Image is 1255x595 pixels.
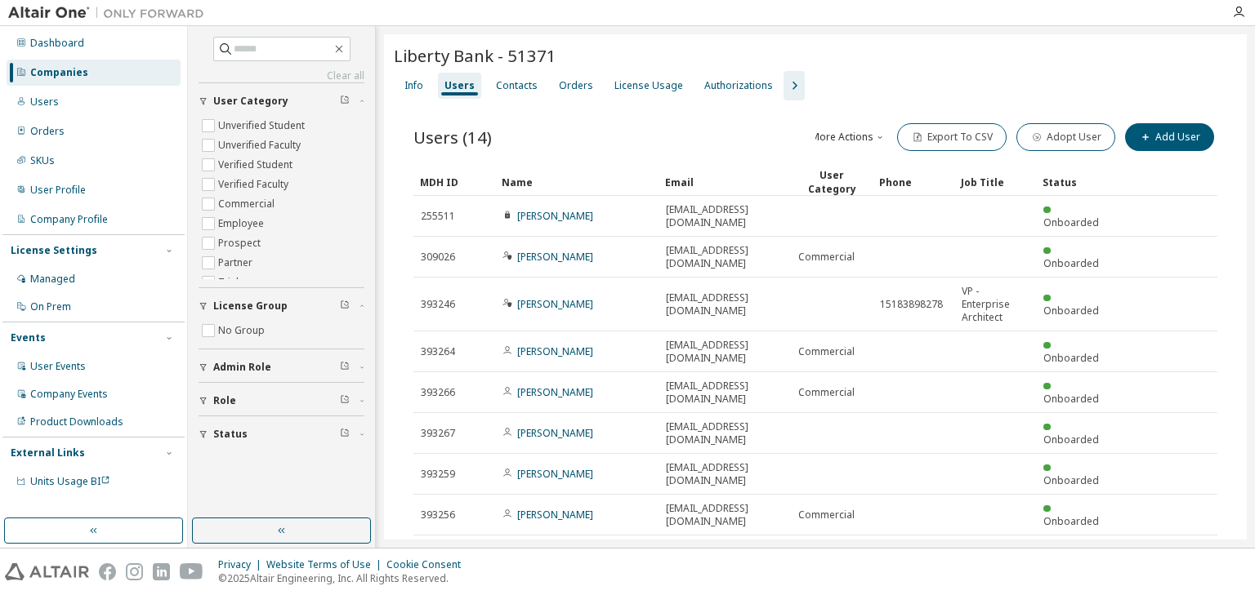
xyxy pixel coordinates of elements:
[180,563,203,580] img: youtube.svg
[798,508,855,522] span: Commercial
[1043,215,1099,229] span: Onboarded
[213,428,248,441] span: Status
[1043,514,1099,528] span: Onboarded
[517,467,593,481] a: [PERSON_NAME]
[218,558,266,571] div: Privacy
[666,380,784,406] span: [EMAIL_ADDRESS][DOMAIN_NAME]
[213,361,271,374] span: Admin Role
[1125,123,1214,151] button: Add User
[666,339,784,365] span: [EMAIL_ADDRESS][DOMAIN_NAME]
[199,69,364,82] a: Clear all
[1016,123,1115,151] button: Adopt User
[199,83,364,119] button: User Category
[340,394,350,407] span: Clear filter
[413,126,492,149] span: Users (14)
[961,169,1029,195] div: Job Title
[502,169,652,195] div: Name
[666,502,784,528] span: [EMAIL_ADDRESS][DOMAIN_NAME]
[1043,433,1099,446] span: Onboarded
[30,213,108,226] div: Company Profile
[665,169,784,195] div: Email
[30,66,88,79] div: Companies
[30,415,123,428] div: Product Downloads
[421,345,455,358] span: 393264
[218,116,308,135] label: Unverified Student
[962,285,1029,324] span: VP - Enterprise Architect
[199,288,364,324] button: License Group
[1043,351,1099,365] span: Onboarded
[798,251,855,264] span: Commercial
[704,79,773,92] div: Authorizations
[421,508,455,522] span: 393256
[1043,473,1099,487] span: Onboarded
[199,383,364,419] button: Role
[517,250,593,264] a: [PERSON_NAME]
[421,210,455,223] span: 255511
[1043,169,1111,195] div: Status
[879,169,948,195] div: Phone
[199,416,364,452] button: Status
[421,427,455,440] span: 393267
[8,5,212,21] img: Altair One
[517,344,593,358] a: [PERSON_NAME]
[421,298,455,311] span: 393246
[218,175,292,194] label: Verified Faculty
[218,571,471,585] p: © 2025 Altair Engineering, Inc. All Rights Reserved.
[30,125,65,138] div: Orders
[30,474,110,488] span: Units Usage BI
[30,37,84,50] div: Dashboard
[1043,256,1099,270] span: Onboarded
[809,123,887,151] button: More Actions
[5,563,89,580] img: altair_logo.svg
[897,123,1007,151] button: Export To CSV
[880,298,943,311] span: 15183898278
[153,563,170,580] img: linkedin.svg
[420,169,489,195] div: MDH ID
[199,349,364,385] button: Admin Role
[30,388,108,401] div: Company Events
[30,154,55,167] div: SKUs
[517,209,593,223] a: [PERSON_NAME]
[797,168,866,196] div: User Category
[666,420,784,446] span: [EMAIL_ADDRESS][DOMAIN_NAME]
[404,79,423,92] div: Info
[798,386,855,399] span: Commercial
[340,361,350,374] span: Clear filter
[517,297,593,311] a: [PERSON_NAME]
[30,360,86,373] div: User Events
[340,95,350,108] span: Clear filter
[218,233,264,253] label: Prospect
[11,446,85,460] div: External Links
[99,563,116,580] img: facebook.svg
[444,79,475,92] div: Users
[614,79,683,92] div: License Usage
[11,244,97,257] div: License Settings
[11,331,46,344] div: Events
[394,44,556,67] span: Liberty Bank - 51371
[30,273,75,286] div: Managed
[340,300,350,313] span: Clear filter
[517,385,593,399] a: [PERSON_NAME]
[266,558,386,571] div: Website Terms of Use
[126,563,143,580] img: instagram.svg
[30,300,71,313] div: On Prem
[496,79,538,92] div: Contacts
[213,394,236,407] span: Role
[559,79,593,92] div: Orders
[798,345,855,358] span: Commercial
[666,291,784,317] span: [EMAIL_ADDRESS][DOMAIN_NAME]
[30,95,59,109] div: Users
[1043,304,1099,317] span: Onboarded
[218,194,278,214] label: Commercial
[517,508,593,522] a: [PERSON_NAME]
[666,244,784,270] span: [EMAIL_ADDRESS][DOMAIN_NAME]
[517,426,593,440] a: [PERSON_NAME]
[30,184,86,197] div: User Profile
[1043,392,1099,406] span: Onboarded
[213,95,288,108] span: User Category
[218,135,304,155] label: Unverified Faculty
[218,321,268,340] label: No Group
[421,468,455,481] span: 393259
[666,203,784,229] span: [EMAIL_ADDRESS][DOMAIN_NAME]
[666,461,784,487] span: [EMAIL_ADDRESS][DOMAIN_NAME]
